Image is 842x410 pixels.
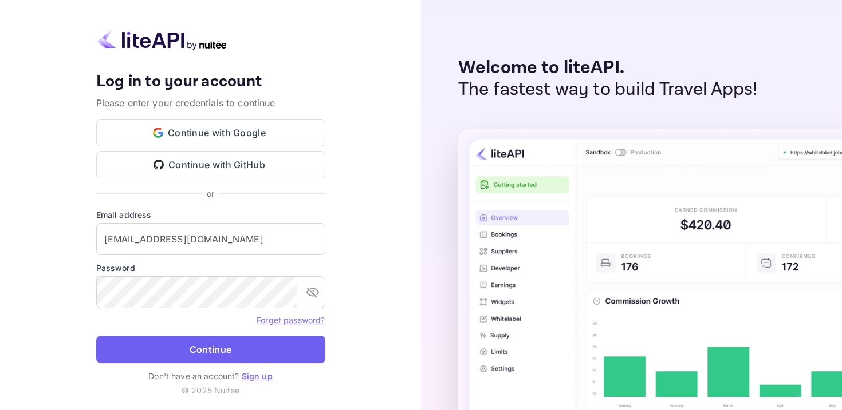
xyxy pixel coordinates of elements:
[458,79,758,101] p: The fastest way to build Travel Apps!
[96,72,325,92] h4: Log in to your account
[458,57,758,79] p: Welcome to liteAPI.
[96,119,325,146] button: Continue with Google
[96,223,325,255] input: Enter your email address
[96,370,325,382] p: Don't have an account?
[257,314,325,325] a: Forget password?
[96,336,325,363] button: Continue
[96,151,325,178] button: Continue with GitHub
[96,96,325,110] p: Please enter your credentials to continue
[96,262,325,274] label: Password
[96,209,325,221] label: Email address
[257,315,325,325] a: Forget password?
[242,371,273,381] a: Sign up
[301,281,324,304] button: toggle password visibility
[207,188,214,200] p: or
[182,384,239,396] p: © 2025 Nuitee
[96,28,228,50] img: liteapi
